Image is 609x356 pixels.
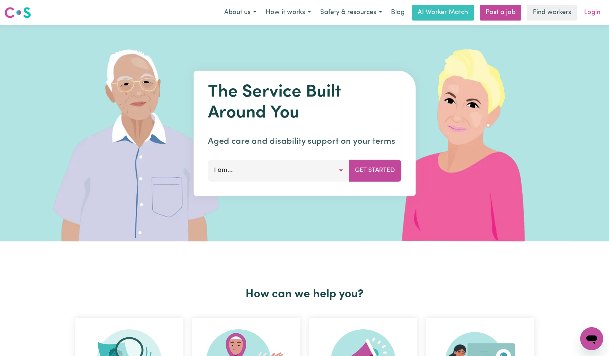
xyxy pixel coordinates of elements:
h1: The Service Built Around You [208,82,401,124]
h2: How can we help you? [71,288,539,301]
button: Get Started [349,160,401,181]
button: About us [219,5,261,20]
button: I am... [208,160,349,181]
a: Find workers [527,5,577,21]
button: How it works [261,5,316,20]
a: AI Worker Match [412,5,474,21]
a: Careseekers logo [4,4,31,21]
p: Aged care and disability support on your terms [208,135,401,148]
button: Safety & resources [316,5,387,20]
a: Blog [387,5,409,21]
a: Post a job [480,5,521,21]
a: Login [580,5,605,21]
iframe: Button to launch messaging window [580,327,603,350]
img: Careseekers logo [4,6,31,19]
